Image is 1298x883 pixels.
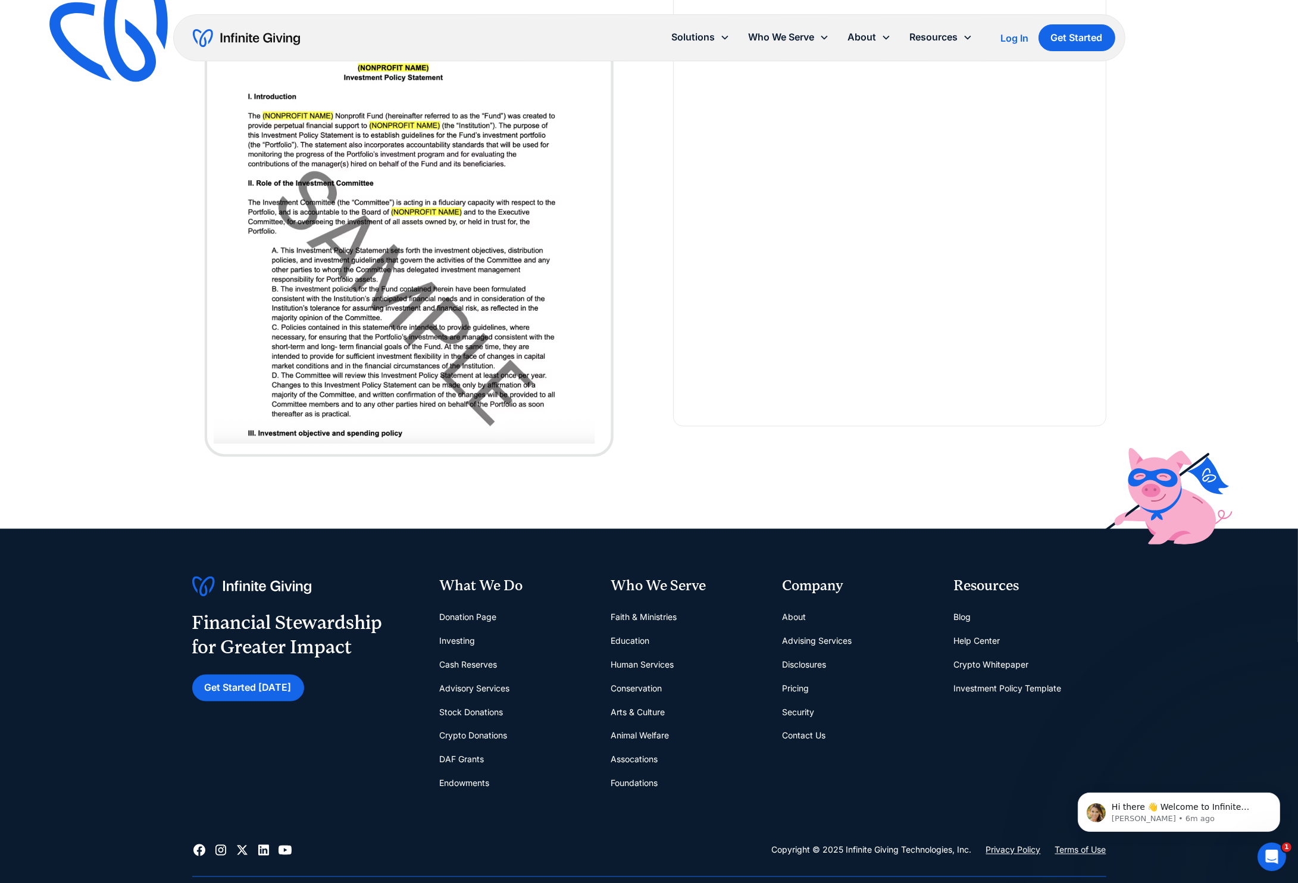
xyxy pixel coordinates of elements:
a: Cash Reserves [440,653,498,677]
div: Company [783,577,935,597]
a: Get Started [1039,24,1115,51]
a: Investing [440,630,476,653]
a: Assocations [611,748,658,772]
a: Animal Welfare [611,724,670,748]
a: About [783,606,806,630]
a: Get Started [DATE] [192,675,304,702]
div: Who We Serve [611,577,764,597]
a: home [193,29,300,48]
div: Copyright © 2025 Infinite Giving Technologies, Inc. [772,843,972,857]
a: Advising Services [783,630,852,653]
a: Faith & Ministries [611,606,677,630]
iframe: Intercom live chat [1258,843,1286,871]
div: Who We Serve [749,29,815,45]
a: Stock Donations [440,701,503,725]
iframe: Intercom notifications message [1060,768,1298,851]
a: Disclosures [783,653,827,677]
div: Resources [900,24,982,50]
div: About [848,29,877,45]
div: What We Do [440,577,592,597]
span: 1 [1282,843,1291,852]
div: Financial Stewardship for Greater Impact [192,611,383,660]
a: Help Center [954,630,1000,653]
a: Donation Page [440,606,497,630]
a: Conservation [611,677,662,701]
div: Who We Serve [739,24,839,50]
div: Resources [910,29,958,45]
a: Endowments [440,772,490,796]
a: Privacy Policy [986,843,1041,857]
div: About [839,24,900,50]
a: Advisory Services [440,677,510,701]
div: Log In [1001,33,1029,43]
a: Terms of Use [1055,843,1106,857]
a: Blog [954,606,971,630]
a: Education [611,630,650,653]
a: Pricing [783,677,809,701]
a: Crypto Whitepaper [954,653,1029,677]
a: Crypto Donations [440,724,508,748]
div: Resources [954,577,1106,597]
a: Log In [1001,31,1029,45]
a: DAF Grants [440,748,484,772]
a: Foundations [611,772,658,796]
a: Security [783,701,815,725]
a: Contact Us [783,724,826,748]
div: Solutions [672,29,715,45]
a: Investment Policy Template [954,677,1062,701]
a: Human Services [611,653,674,677]
div: Solutions [662,24,739,50]
a: Arts & Culture [611,701,665,725]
